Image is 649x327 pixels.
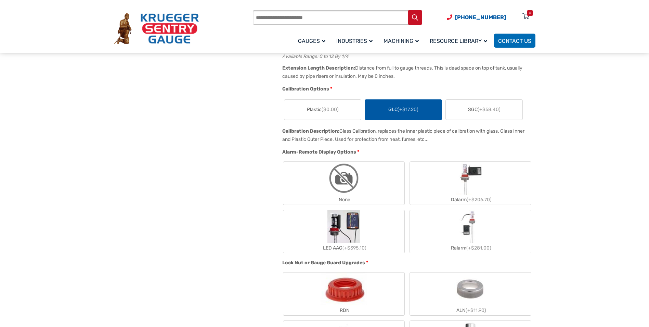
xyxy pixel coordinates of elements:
[282,260,365,266] span: Lock Nut or Gauge Guard Upgrades
[282,86,329,92] span: Calibration Options
[307,106,339,113] span: Plastic
[467,197,492,203] span: (+$206.70)
[357,148,359,156] abbr: required
[426,33,494,49] a: Resource Library
[398,107,418,112] span: (+$17.20)
[322,107,339,112] span: ($0.00)
[342,245,366,251] span: (+$395.10)
[282,65,355,71] span: Extension Length Description:
[529,10,531,16] div: 0
[466,307,486,313] span: (+$11.90)
[283,195,404,205] div: None
[466,245,491,251] span: (+$281.00)
[332,33,379,49] a: Industries
[283,210,404,253] label: LED AAG
[282,128,524,142] div: Glass Calibration, replaces the inner plastic piece of calibration with glass. Glass Inner and Pl...
[447,13,506,22] a: Phone Number (920) 434-8860
[114,13,199,45] img: Krueger Sentry Gauge
[388,106,418,113] span: GLC
[410,272,531,315] label: ALN
[430,38,487,44] span: Resource Library
[478,107,501,112] span: (+$58.40)
[384,38,419,44] span: Machining
[410,195,531,205] div: Dalarm
[410,243,531,253] div: Ralarm
[410,162,531,205] label: Dalarm
[366,259,368,266] abbr: required
[330,85,332,93] abbr: required
[283,243,404,253] div: LED AAG
[410,210,531,253] label: Ralarm
[498,38,531,44] span: Contact Us
[410,305,531,315] div: ALN
[294,33,332,49] a: Gauges
[379,33,426,49] a: Machining
[494,34,535,48] a: Contact Us
[455,14,506,21] span: [PHONE_NUMBER]
[336,38,373,44] span: Industries
[298,38,325,44] span: Gauges
[282,149,356,155] span: Alarm-Remote Display Options
[283,162,404,205] label: None
[283,305,404,315] div: RDN
[282,65,522,79] div: Distance from full to gauge threads. This is dead space on top of tank, usually caused by pipe ri...
[468,106,501,113] span: SGC
[282,128,339,134] span: Calibration Description:
[283,272,404,315] label: RDN
[282,52,532,59] div: Available Range: 0 to 12 By 1/4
